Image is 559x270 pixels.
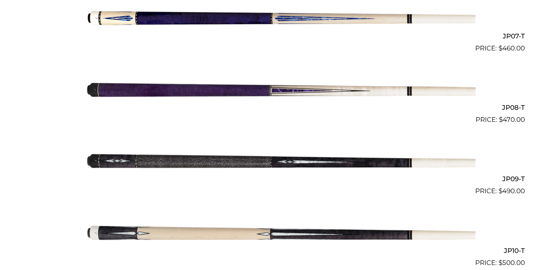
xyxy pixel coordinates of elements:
h2: JP08-T [34,100,525,115]
bdi: 460.00 [498,44,525,52]
span: $ [499,116,503,123]
img: JP08-T [83,57,476,122]
img: JP09-T [83,128,476,193]
a: JP10-T $500.00 [34,199,525,268]
bdi: 490.00 [498,187,525,195]
bdi: 470.00 [499,116,525,123]
span: $ [498,44,502,52]
img: JP10-T [83,199,476,265]
h2: JP07-T [34,29,525,43]
a: JP08-T $470.00 [34,57,525,125]
bdi: 500.00 [498,259,525,267]
a: JP09-T $490.00 [34,128,525,196]
span: $ [498,187,502,195]
span: $ [498,259,502,267]
h2: JP09-T [34,172,525,186]
h2: JP10-T [34,243,525,258]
